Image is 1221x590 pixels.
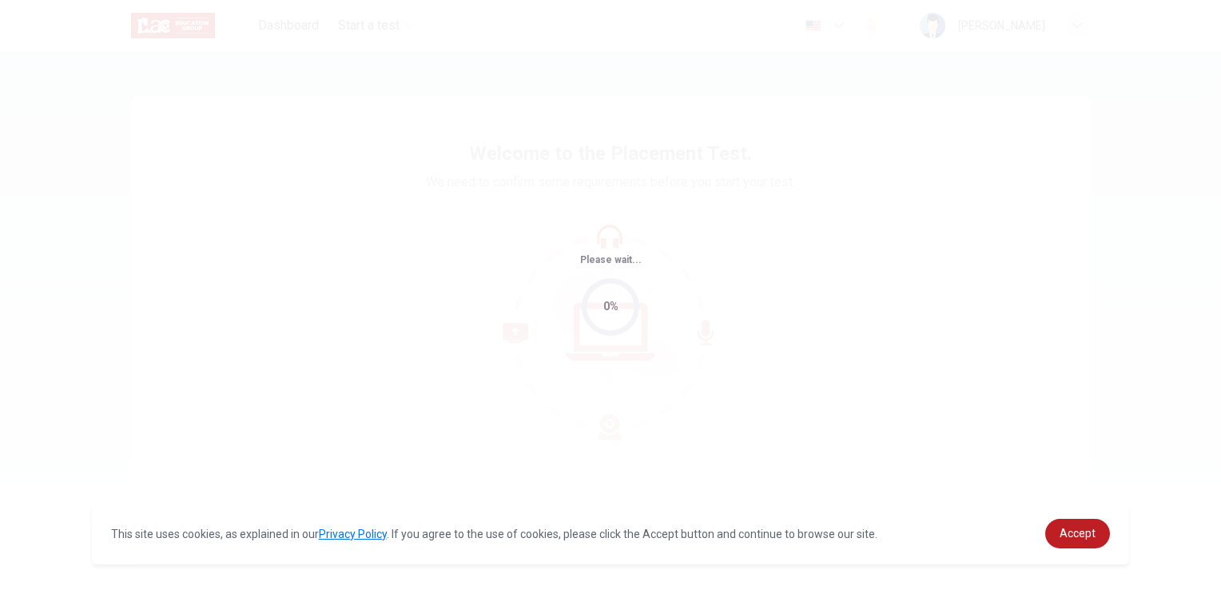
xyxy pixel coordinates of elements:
div: cookieconsent [92,503,1130,564]
a: dismiss cookie message [1045,519,1110,548]
a: Privacy Policy [319,528,387,540]
div: 0% [603,297,618,316]
span: Accept [1060,527,1096,540]
span: This site uses cookies, as explained in our . If you agree to the use of cookies, please click th... [111,528,877,540]
span: Please wait... [580,254,642,265]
